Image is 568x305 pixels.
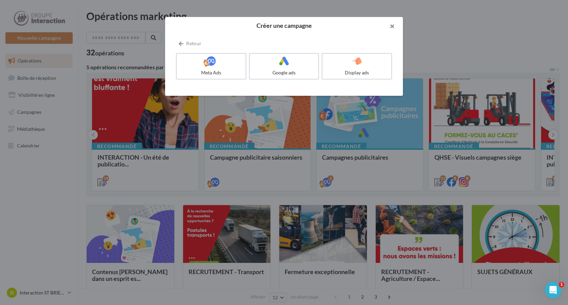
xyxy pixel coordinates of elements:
h2: Créer une campagne [176,22,392,29]
span: 1 [559,282,564,287]
button: Retour [176,39,204,48]
iframe: Intercom live chat [545,282,561,298]
div: Display ads [325,69,389,76]
div: Meta Ads [179,69,243,76]
div: Google ads [252,69,316,76]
